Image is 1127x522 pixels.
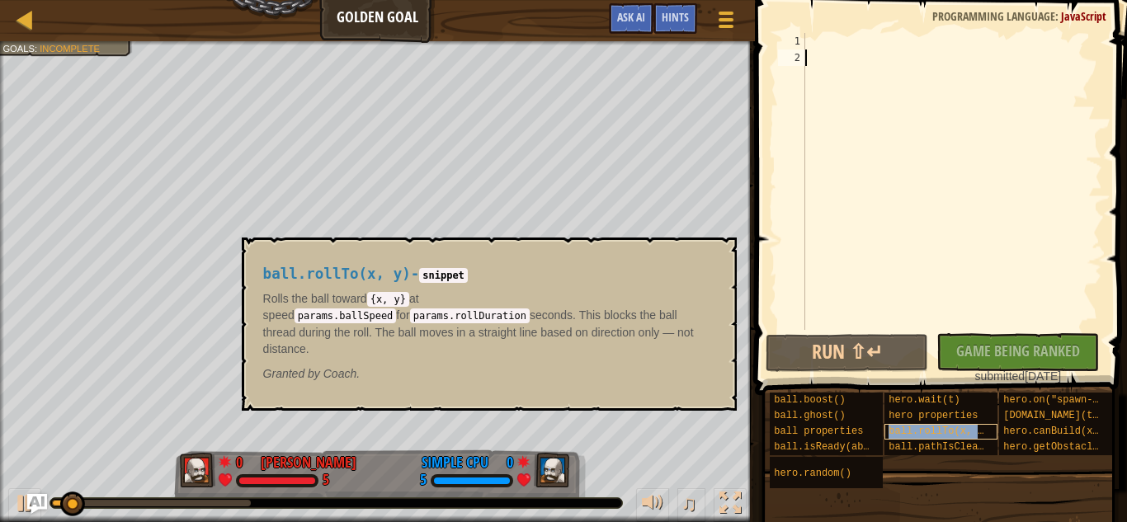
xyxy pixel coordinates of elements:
div: 0 [497,452,513,467]
code: snippet [419,268,468,283]
span: hero.wait(t) [889,394,960,406]
div: 5 [323,473,329,488]
button: Ask AI [609,3,653,34]
span: Granted by [263,367,323,380]
button: Adjust volume [636,488,669,522]
span: ball properties [774,426,863,437]
span: ball.rollTo(x, y) [263,266,411,282]
span: ball.ghost() [774,410,845,421]
code: {x, y} [367,292,409,307]
div: 5 [420,473,427,488]
div: 1 [778,33,805,49]
span: : [1055,8,1061,24]
img: thang_avatar_frame.png [180,453,216,487]
span: JavaScript [1061,8,1106,24]
span: hero properties [889,410,978,421]
button: Run ⇧↵ [766,334,928,372]
span: Hints [662,9,689,25]
h4: - [263,266,707,282]
button: ♫ [677,488,705,522]
div: [DATE] [945,368,1091,384]
code: params.rollDuration [410,308,530,323]
div: 2 [778,49,805,66]
span: ball.pathIsClear(x, y) [889,441,1019,453]
span: hero.random() [774,468,851,479]
span: ball.rollTo(x, y) [889,426,989,437]
span: Goals [2,43,35,54]
code: params.ballSpeed [295,308,397,323]
img: thang_avatar_frame.png [534,453,570,487]
span: Incomplete [40,43,100,54]
button: Toggle fullscreen [714,488,747,522]
span: ball.boost() [774,394,845,406]
em: Coach. [263,367,361,380]
span: Programming language [932,8,1055,24]
span: ♫ [681,491,697,515]
span: Ask AI [617,9,645,25]
span: ball.isReady(ability) [774,441,898,453]
button: Show game menu [705,3,747,42]
button: Ask AI [27,494,47,514]
span: : [35,43,40,54]
span: submitted [974,369,1025,383]
button: Ctrl + P: Play [8,488,41,522]
div: 0 [236,452,252,467]
span: hero.canBuild(x, y) [1003,426,1116,437]
p: Rolls the ball toward at speed for seconds. This blocks the ball thread during the roll. The ball... [263,290,707,356]
div: Simple CPU [422,452,488,473]
div: [PERSON_NAME] [261,452,356,473]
